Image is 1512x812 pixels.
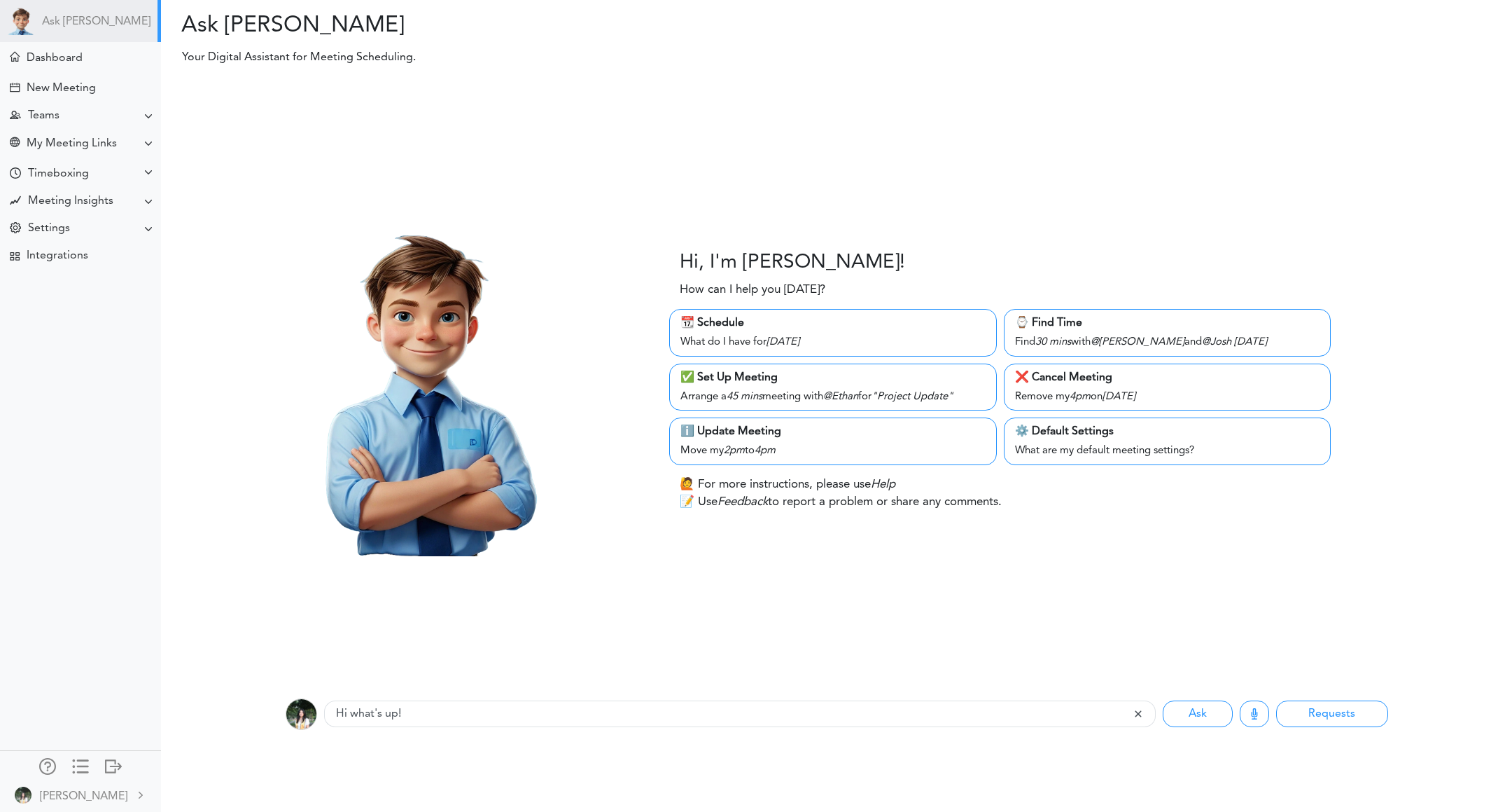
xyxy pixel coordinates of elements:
img: Powered by TEAMCAL AI [7,7,35,35]
p: How can I help you [DATE]? [680,281,825,299]
img: Z [286,699,317,730]
div: [PERSON_NAME] [40,788,127,805]
i: Help [871,479,895,490]
img: Z [15,787,31,804]
div: TEAMCAL AI Workflow Apps [10,252,20,261]
div: ✅ Set Up Meeting [680,369,985,386]
div: ❌ Cancel Meeting [1015,369,1319,386]
i: [DATE] [766,337,799,347]
div: Integrations [27,249,88,263]
div: Meeting Insights [28,195,113,208]
div: Time Your Goals [10,167,21,181]
div: Log out [105,758,122,772]
div: Remove my on [1015,386,1319,406]
i: @[PERSON_NAME] [1091,337,1184,347]
i: 30 mins [1035,337,1071,347]
div: ⚙️ Default Settings [1015,423,1319,440]
div: What do I have for [680,331,985,351]
i: 2pm [724,446,745,456]
i: @Ethan [823,392,858,402]
div: New Meeting [27,82,96,95]
div: What are my default meeting settings? [1015,440,1319,460]
p: Your Digital Assistant for Meeting Scheduling. [172,49,1118,66]
img: Theo.png [248,207,598,556]
i: 4pm [1070,392,1091,402]
i: 4pm [755,446,776,456]
p: 📝 Use to report a problem or share any comments. [680,493,1002,511]
div: Teams [28,109,59,123]
div: Meeting Dashboard [10,52,20,62]
i: "Project Update" [871,392,953,402]
div: 📆 Schedule [680,315,985,331]
a: [PERSON_NAME] [1,779,160,811]
div: Manage Members and Externals [39,758,56,772]
div: Find with and [1015,331,1319,351]
div: Arrange a meeting with for [680,386,985,406]
i: Feedback [717,496,768,508]
h2: Ask [PERSON_NAME] [171,13,826,39]
i: @Josh [1202,337,1231,347]
p: 🙋 For more instructions, please use [680,476,895,494]
i: [DATE] [1102,392,1135,402]
div: My Meeting Links [27,137,117,151]
div: Share Meeting Link [10,137,20,151]
div: Settings [28,222,70,235]
h3: Hi, I'm [PERSON_NAME]! [680,252,905,275]
div: Move my to [680,440,985,460]
div: Create Meeting [10,83,20,92]
button: Requests [1276,701,1388,727]
div: Show only icons [72,758,89,772]
a: Change side menu [72,758,89,778]
div: ⌚️ Find Time [1015,315,1319,331]
i: [DATE] [1234,337,1267,347]
div: Timeboxing [28,167,89,181]
button: Ask [1163,701,1233,727]
div: Dashboard [27,52,83,65]
div: ℹ️ Update Meeting [680,423,985,440]
i: 45 mins [727,392,762,402]
a: Ask [PERSON_NAME] [42,15,150,29]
